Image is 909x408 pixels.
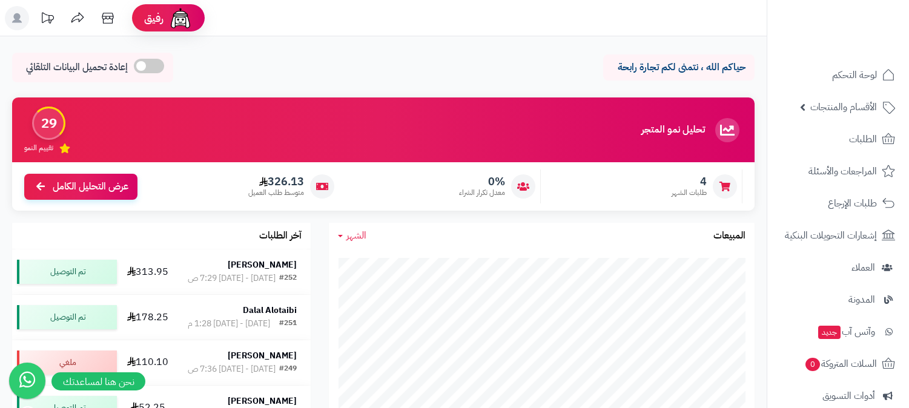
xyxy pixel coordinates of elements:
td: 178.25 [122,295,174,340]
a: طلبات الإرجاع [775,189,902,218]
div: #249 [279,363,297,375]
span: إشعارات التحويلات البنكية [785,227,877,244]
span: طلبات الإرجاع [828,195,877,212]
a: الشهر [338,229,366,243]
div: #251 [279,318,297,330]
strong: [PERSON_NAME] [228,258,297,271]
a: المدونة [775,285,902,314]
a: العملاء [775,253,902,282]
span: متوسط طلب العميل [248,188,304,198]
a: السلات المتروكة0 [775,349,902,378]
span: المراجعات والأسئلة [808,163,877,180]
div: تم التوصيل [17,305,117,329]
a: المراجعات والأسئلة [775,157,902,186]
span: 0% [459,175,505,188]
span: 4 [672,175,707,188]
span: رفيق [144,11,164,25]
div: [DATE] - [DATE] 7:29 ص [188,272,276,285]
h3: تحليل نمو المتجر [641,125,705,136]
span: 326.13 [248,175,304,188]
span: المدونة [848,291,875,308]
strong: Dalal Alotaibi [243,304,297,317]
span: العملاء [851,259,875,276]
a: وآتس آبجديد [775,317,902,346]
a: تحديثات المنصة [32,6,62,33]
div: #252 [279,272,297,285]
span: عرض التحليل الكامل [53,180,128,194]
strong: [PERSON_NAME] [228,395,297,407]
h3: المبيعات [713,231,745,242]
img: ai-face.png [168,6,193,30]
span: 0 [805,357,820,371]
div: تم التوصيل [17,260,117,284]
td: 110.10 [122,340,174,385]
a: الطلبات [775,125,902,154]
img: logo-2.png [827,9,897,35]
h3: آخر الطلبات [259,231,302,242]
span: لوحة التحكم [832,67,877,84]
div: ملغي [17,350,117,375]
span: أدوات التسويق [822,387,875,404]
span: جديد [818,326,841,339]
p: حياكم الله ، نتمنى لكم تجارة رابحة [612,61,745,74]
a: عرض التحليل الكامل [24,174,137,200]
div: [DATE] - [DATE] 1:28 م [188,318,270,330]
span: الطلبات [849,131,877,148]
span: الأقسام والمنتجات [810,99,877,116]
span: معدل تكرار الشراء [459,188,505,198]
span: الشهر [346,228,366,243]
strong: [PERSON_NAME] [228,349,297,362]
td: 313.95 [122,249,174,294]
a: لوحة التحكم [775,61,902,90]
a: إشعارات التحويلات البنكية [775,221,902,250]
span: تقييم النمو [24,143,53,153]
span: إعادة تحميل البيانات التلقائي [26,61,128,74]
div: [DATE] - [DATE] 7:36 ص [188,363,276,375]
span: وآتس آب [817,323,875,340]
span: السلات المتروكة [804,355,877,372]
span: طلبات الشهر [672,188,707,198]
